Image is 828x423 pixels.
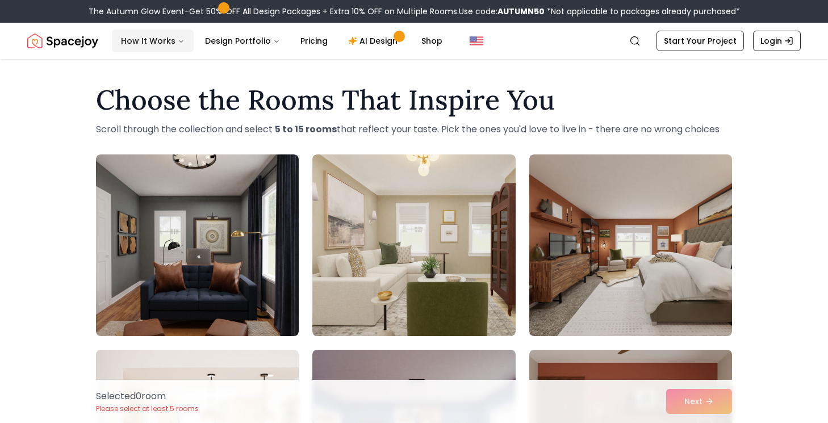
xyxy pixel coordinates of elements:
p: Please select at least 5 rooms [96,404,199,413]
button: How It Works [112,30,194,52]
img: Room room-1 [96,154,299,336]
img: Spacejoy Logo [27,30,98,52]
button: Design Portfolio [196,30,289,52]
a: Start Your Project [656,31,744,51]
nav: Main [112,30,451,52]
nav: Global [27,23,801,59]
img: United States [470,34,483,48]
div: The Autumn Glow Event-Get 50% OFF All Design Packages + Extra 10% OFF on Multiple Rooms. [89,6,740,17]
a: Shop [412,30,451,52]
img: Room room-3 [529,154,732,336]
p: Scroll through the collection and select that reflect your taste. Pick the ones you'd love to liv... [96,123,732,136]
span: *Not applicable to packages already purchased* [545,6,740,17]
a: Pricing [291,30,337,52]
strong: 5 to 15 rooms [275,123,337,136]
b: AUTUMN50 [497,6,545,17]
a: AI Design [339,30,410,52]
h1: Choose the Rooms That Inspire You [96,86,732,114]
a: Spacejoy [27,30,98,52]
p: Selected 0 room [96,390,199,403]
span: Use code: [459,6,545,17]
a: Login [753,31,801,51]
img: Room room-2 [312,154,515,336]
